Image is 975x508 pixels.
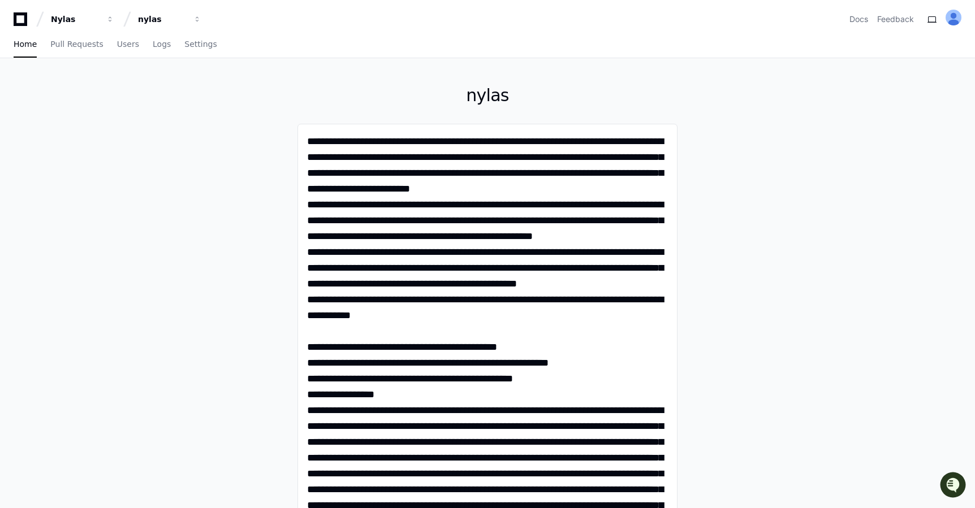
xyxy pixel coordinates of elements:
img: 1756235613930-3d25f9e4-fa56-45dd-b3ad-e072dfbd1548 [11,84,32,105]
a: Logs [153,32,171,58]
button: Start new chat [192,88,206,101]
iframe: Open customer support [939,471,969,501]
div: Start new chat [38,84,185,95]
div: Nylas [51,14,100,25]
span: Users [117,41,139,47]
span: Settings [184,41,217,47]
button: nylas [133,9,206,29]
span: Pull Requests [50,41,103,47]
a: Users [117,32,139,58]
span: Home [14,41,37,47]
span: Logs [153,41,171,47]
a: Powered byPylon [80,118,137,127]
h1: nylas [297,85,678,106]
div: We're offline, but we'll be back soon! [38,95,164,105]
a: Pull Requests [50,32,103,58]
img: ALV-UjU-Uivu_cc8zlDcn2c9MNEgVYayUocKx0gHV_Yy_SMunaAAd7JZxK5fgww1Mi-cdUJK5q-hvUHnPErhbMG5W0ta4bF9-... [946,10,961,25]
div: Welcome [11,45,206,63]
a: Settings [184,32,217,58]
button: Feedback [877,14,914,25]
img: PlayerZero [11,11,34,34]
a: Home [14,32,37,58]
a: Docs [849,14,868,25]
div: nylas [138,14,187,25]
span: Pylon [113,119,137,127]
button: Nylas [46,9,119,29]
